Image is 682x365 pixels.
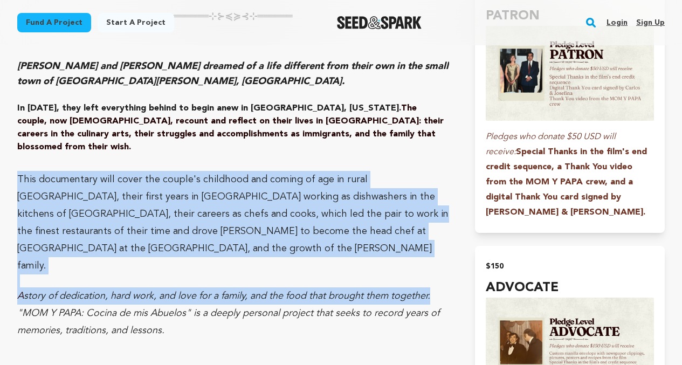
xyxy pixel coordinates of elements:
[98,13,174,32] a: Start a project
[17,291,24,301] em: A
[17,104,444,151] span: The couple, now [DEMOGRAPHIC_DATA], recount and reflect on their lives in [GEOGRAPHIC_DATA]: thei...
[636,14,665,31] a: Sign up
[17,171,449,274] p: This documentary will cover the couple's childhood and coming of age in rural [GEOGRAPHIC_DATA], ...
[337,16,422,29] img: Seed&Spark Logo Dark Mode
[607,14,628,31] a: Login
[486,259,654,274] h2: $150
[17,61,449,86] em: [PERSON_NAME] and [PERSON_NAME] dreamed of a life different from their own in the small town of [...
[486,133,616,156] em: Pledges who donate $50 USD will receive:
[17,291,439,335] em: story of dedication, hard work, and love for a family, and the food that brought them together. "...
[17,102,449,154] h4: In [DATE], they left everything behind to begin anew in [GEOGRAPHIC_DATA], [US_STATE].
[337,16,422,29] a: Seed&Spark Homepage
[486,26,654,121] img: incentive
[486,148,647,217] strong: Special Thanks in the film's end credit sequence, a Thank You video from the MOM Y PAPA crew, and...
[17,13,91,32] a: Fund a project
[486,278,654,298] h4: ADVOCATE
